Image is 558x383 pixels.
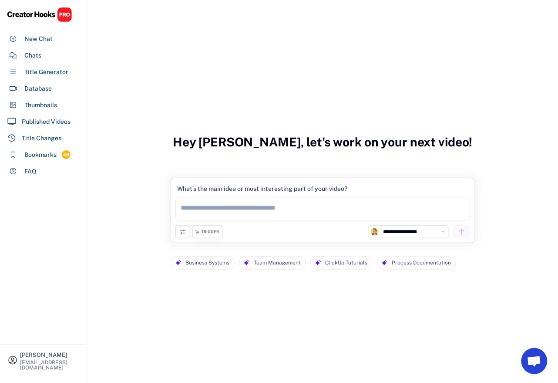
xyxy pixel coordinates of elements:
div: Published Videos [22,117,71,126]
div: Process Documentation [392,257,451,269]
div: Thumbnails [24,101,57,110]
img: CHPRO%20Logo.svg [7,7,72,22]
div: Bookmarks [24,150,57,159]
div: Business Systems [186,257,230,269]
div: Title Changes [22,134,61,143]
div: FAQ [24,167,37,176]
a: Open chat [521,348,548,374]
h3: Hey [PERSON_NAME], let's work on your next video! [173,125,473,159]
div: [PERSON_NAME] [20,352,79,358]
img: channels4_profile.jpg [371,228,379,236]
div: Team Management [254,257,301,269]
div: [EMAIL_ADDRESS][DOMAIN_NAME] [20,360,79,370]
div: 46 [62,151,71,159]
div: Title Generator [24,68,68,77]
div: New Chat [24,34,53,44]
div: TRIGGER [202,229,219,235]
div: ClickUp Tutorials [326,257,368,269]
div: Chats [24,51,41,60]
div: Database [24,84,52,93]
div: What’s the main idea or most interesting part of your video? [178,185,348,193]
